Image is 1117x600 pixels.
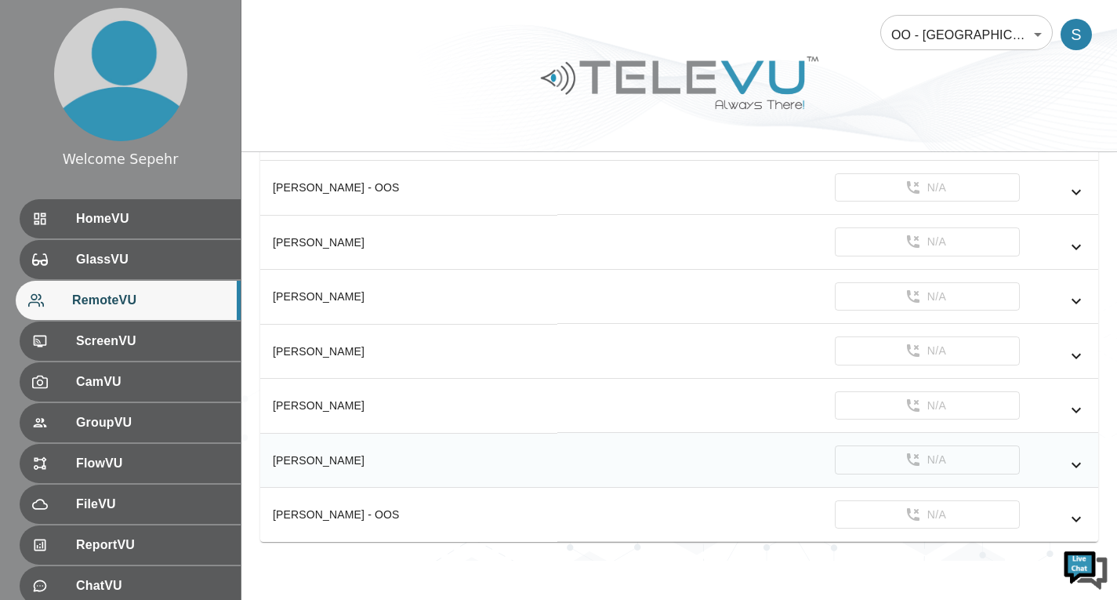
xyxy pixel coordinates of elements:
[880,13,1053,56] div: OO - [GEOGRAPHIC_DATA] - [PERSON_NAME]
[20,322,241,361] div: ScreenVU
[257,8,295,45] div: Minimize live chat window
[76,495,228,514] span: FileVU
[76,413,228,432] span: GroupVU
[20,199,241,238] div: HomeVU
[16,281,241,320] div: RemoteVU
[63,149,179,169] div: Welcome Sepehr
[20,362,241,402] div: CamVU
[273,180,545,195] div: [PERSON_NAME] - OOS
[273,453,545,468] div: [PERSON_NAME]
[76,209,228,228] span: HomeVU
[76,250,228,269] span: GlassVU
[273,344,545,359] div: [PERSON_NAME]
[76,373,228,391] span: CamVU
[273,235,545,250] div: [PERSON_NAME]
[1062,545,1109,592] img: Chat Widget
[76,576,228,595] span: ChatVU
[20,240,241,279] div: GlassVU
[76,454,228,473] span: FlowVU
[20,525,241,565] div: ReportVU
[273,289,545,304] div: [PERSON_NAME]
[273,398,545,413] div: [PERSON_NAME]
[76,536,228,555] span: ReportVU
[20,444,241,483] div: FlowVU
[72,291,228,310] span: RemoteVU
[1061,19,1092,50] div: S
[82,82,263,103] div: Chat with us now
[20,403,241,442] div: GroupVU
[20,485,241,524] div: FileVU
[539,50,821,115] img: Logo
[8,428,299,483] textarea: Type your message and hit 'Enter'
[91,198,216,356] span: We're online!
[27,73,66,112] img: d_736959983_company_1615157101543_736959983
[54,8,187,141] img: profile.png
[273,507,545,522] div: [PERSON_NAME] - OOS
[76,332,228,351] span: ScreenVU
